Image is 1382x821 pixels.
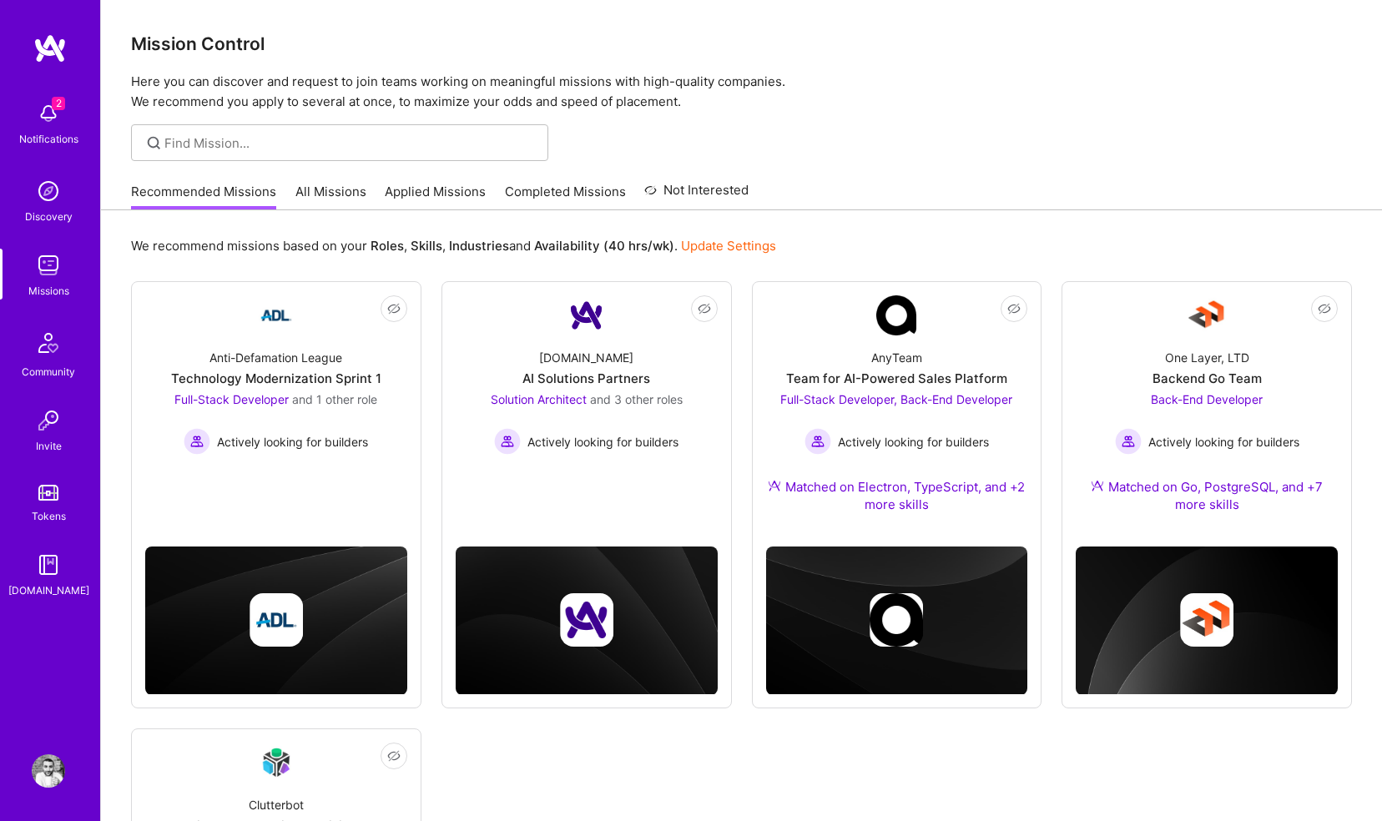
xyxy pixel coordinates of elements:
[560,593,613,647] img: Company logo
[256,743,296,782] img: Company Logo
[527,433,678,451] span: Actively looking for builders
[780,392,1012,406] span: Full-Stack Developer, Back-End Developer
[28,754,69,788] a: User Avatar
[249,796,304,813] div: Clutterbot
[590,392,683,406] span: and 3 other roles
[292,392,377,406] span: and 1 other role
[681,238,776,254] a: Update Settings
[131,237,776,254] p: We recommend missions based on your , , and .
[644,180,749,210] a: Not Interested
[32,97,65,130] img: bell
[768,479,781,492] img: Ateam Purple Icon
[217,433,368,451] span: Actively looking for builders
[870,593,923,647] img: Company logo
[385,183,486,210] a: Applied Missions
[25,208,73,225] div: Discovery
[52,97,65,110] span: 2
[1115,428,1142,455] img: Actively looking for builders
[838,433,989,451] span: Actively looking for builders
[295,183,366,210] a: All Missions
[522,370,650,387] div: AI Solutions Partners
[766,295,1028,533] a: Company LogoAnyTeamTeam for AI-Powered Sales PlatformFull-Stack Developer, Back-End Developer Act...
[456,295,718,488] a: Company Logo[DOMAIN_NAME]AI Solutions PartnersSolution Architect and 3 other rolesActively lookin...
[131,33,1352,54] h3: Mission Control
[1165,349,1249,366] div: One Layer, LTD
[1076,478,1338,513] div: Matched on Go, PostgreSQL, and +7 more skills
[494,428,521,455] img: Actively looking for builders
[8,582,89,599] div: [DOMAIN_NAME]
[1153,370,1262,387] div: Backend Go Team
[766,546,1028,694] img: cover
[164,134,536,152] input: Find Mission...
[449,238,509,254] b: Industries
[22,363,75,380] div: Community
[145,295,407,488] a: Company LogoAnti-Defamation LeagueTechnology Modernization Sprint 1Full-Stack Developer and 1 oth...
[1076,546,1338,695] img: cover
[171,370,381,387] div: Technology Modernization Sprint 1
[871,349,922,366] div: AnyTeam
[32,174,65,208] img: discovery
[371,238,404,254] b: Roles
[174,392,289,406] span: Full-Stack Developer
[144,133,164,153] i: icon SearchGrey
[32,754,65,788] img: User Avatar
[456,546,718,694] img: cover
[534,238,674,254] b: Availability (40 hrs/wk)
[491,392,587,406] span: Solution Architect
[876,295,916,335] img: Company Logo
[698,302,711,315] i: icon EyeClosed
[766,478,1028,513] div: Matched on Electron, TypeScript, and +2 more skills
[786,370,1007,387] div: Team for AI-Powered Sales Platform
[38,485,58,501] img: tokens
[1007,302,1021,315] i: icon EyeClosed
[250,593,303,647] img: Company logo
[1091,479,1104,492] img: Ateam Purple Icon
[411,238,442,254] b: Skills
[33,33,67,63] img: logo
[256,295,296,335] img: Company Logo
[32,548,65,582] img: guide book
[1151,392,1263,406] span: Back-End Developer
[387,749,401,763] i: icon EyeClosed
[1318,302,1331,315] i: icon EyeClosed
[19,130,78,148] div: Notifications
[1187,295,1227,335] img: Company Logo
[209,349,342,366] div: Anti-Defamation League
[1148,433,1299,451] span: Actively looking for builders
[28,323,68,363] img: Community
[1076,295,1338,533] a: Company LogoOne Layer, LTDBackend Go TeamBack-End Developer Actively looking for buildersActively...
[505,183,626,210] a: Completed Missions
[32,404,65,437] img: Invite
[387,302,401,315] i: icon EyeClosed
[1180,593,1233,647] img: Company logo
[145,546,407,694] img: cover
[131,183,276,210] a: Recommended Missions
[567,295,607,335] img: Company Logo
[131,72,1352,112] p: Here you can discover and request to join teams working on meaningful missions with high-quality ...
[184,428,210,455] img: Actively looking for builders
[539,349,633,366] div: [DOMAIN_NAME]
[32,507,66,525] div: Tokens
[804,428,831,455] img: Actively looking for builders
[28,282,69,300] div: Missions
[36,437,62,455] div: Invite
[32,249,65,282] img: teamwork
